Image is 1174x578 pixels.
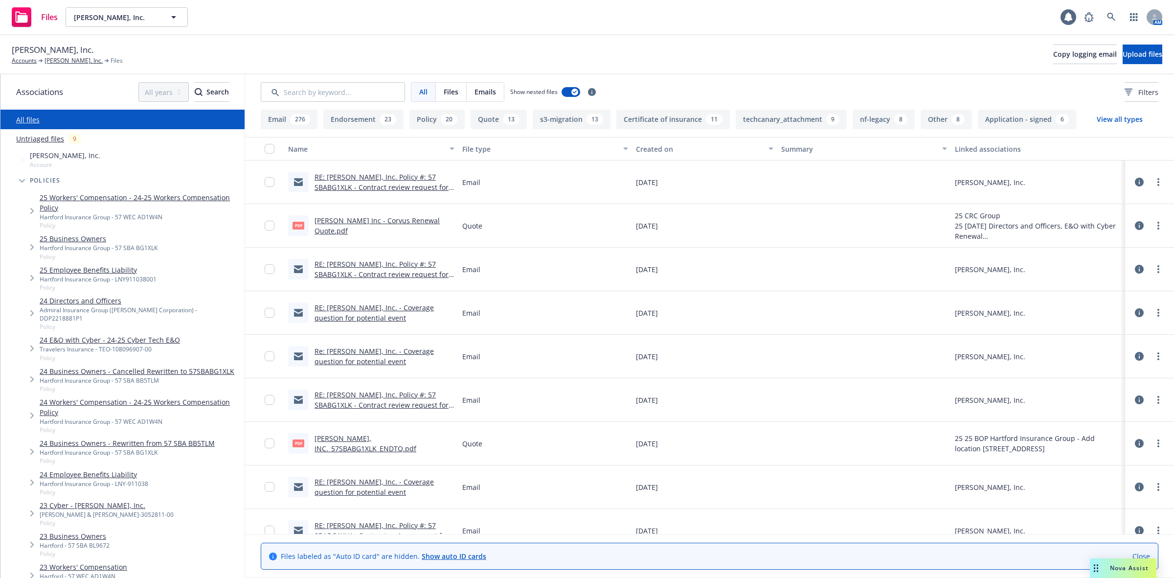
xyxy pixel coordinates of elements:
span: Account [30,161,100,169]
a: [PERSON_NAME], INC._57SBABG1XLK_ENDTQ.pdf [315,434,416,453]
a: RE: [PERSON_NAME], Inc. Policy #: 57 SBABG1XLK - Contract review request for Event [DATE] (Encryp... [315,390,449,430]
a: more [1152,350,1164,362]
span: Policy [40,550,110,558]
span: Files [444,87,458,97]
button: Other [921,110,972,129]
div: File type [462,144,618,154]
div: Summary [781,144,937,154]
div: 8 [894,114,907,125]
button: s3-migration [533,110,610,129]
a: All files [16,115,40,124]
a: [PERSON_NAME], Inc. [45,56,103,65]
span: Emails [474,87,496,97]
a: 24 Business Owners - Cancelled Rewritten to 57SBABG1XLK [40,366,234,376]
span: Email [462,351,480,362]
span: [DATE] [636,264,658,275]
span: [PERSON_NAME], Inc. [30,150,100,161]
div: [PERSON_NAME] & [PERSON_NAME]-3052811-00 [40,510,174,519]
a: Close [1132,551,1150,561]
button: [PERSON_NAME], Inc. [66,7,188,27]
div: Search [195,83,229,101]
a: 23 Workers' Compensation [40,562,127,572]
a: [PERSON_NAME] Inc - Corvus Renewal Quote.pdf [315,216,440,235]
input: Toggle Row Selected [265,177,274,187]
span: Email [462,482,480,492]
span: [DATE] [636,177,658,187]
button: View all types [1081,110,1158,129]
span: Copy logging email [1053,49,1117,59]
a: more [1152,438,1164,449]
a: more [1152,176,1164,188]
a: Untriaged files [16,134,64,144]
button: File type [458,137,632,161]
input: Search by keyword... [261,82,405,102]
span: Upload files [1123,49,1162,59]
span: Filters [1138,87,1158,97]
div: 6 [1056,114,1069,125]
a: Accounts [12,56,37,65]
span: Email [462,264,480,275]
div: [PERSON_NAME], Inc. [955,308,1025,318]
a: 25 Employee Benefits Liability [40,265,157,275]
a: more [1152,394,1164,406]
button: Email [261,110,317,129]
button: Nova Assist [1090,558,1156,578]
div: Admiral Insurance Group ([PERSON_NAME] Corporation) - DDP2218881P1 [40,306,241,323]
span: pdf [293,222,304,229]
span: Policy [40,354,180,362]
div: Drag to move [1090,558,1102,578]
div: 9 [68,133,81,144]
span: Quote [462,439,482,449]
a: 25 Business Owners [40,233,158,244]
span: [DATE] [636,351,658,362]
span: Policies [30,178,61,184]
a: Switch app [1124,7,1144,27]
span: Files labeled as "Auto ID card" are hidden. [281,551,486,561]
a: more [1152,307,1164,319]
div: Travelers Insurance - TEO-108096907-00 [40,345,180,353]
a: 25 Workers' Compensation - 24-25 Workers Compensation Policy [40,192,241,213]
input: Toggle Row Selected [265,395,274,405]
div: Hartford Insurance Group - 57 WEC AD1W4N [40,213,241,221]
svg: Search [195,88,203,96]
span: [DATE] [636,482,658,492]
span: Policy [40,221,241,230]
div: [PERSON_NAME], Inc. [955,351,1025,362]
span: All [419,87,428,97]
div: Hartford - 57 SBA BL9672 [40,541,110,550]
span: [DATE] [636,308,658,318]
a: RE: [PERSON_NAME], Inc. - Coverage question for potential event [315,477,434,497]
div: Hartford Insurance Group - 57 SBA BB5TLM [40,376,234,385]
span: Files [41,13,58,21]
a: more [1152,525,1164,536]
a: Search [1102,7,1121,27]
a: RE: [PERSON_NAME], Inc. - Coverage question for potential event [315,303,434,323]
span: Policy [40,253,158,261]
div: [PERSON_NAME], Inc. [955,264,1025,275]
span: [PERSON_NAME], Inc. [74,12,158,23]
a: RE: [PERSON_NAME], Inc. Policy #: 57 SBABG1XLK - Contract review request for Event [DATE] (Encryp... [315,521,449,561]
div: 9 [826,114,839,125]
span: Policy [40,323,241,331]
a: 23 Business Owners [40,531,110,541]
div: Name [288,144,444,154]
div: Linked associations [955,144,1121,154]
button: Policy [409,110,465,129]
span: Policy [40,426,241,434]
span: Quote [462,221,482,231]
a: 23 Cyber - [PERSON_NAME], Inc. [40,500,174,510]
button: Filters [1125,82,1158,102]
span: Nova Assist [1110,564,1149,572]
button: techcanary_attachment [736,110,847,129]
button: Application - signed [978,110,1076,129]
button: Created on [632,137,777,161]
input: Toggle Row Selected [265,264,274,274]
div: Hartford Insurance Group - 57 SBA BG1XLK [40,244,158,252]
a: 24 Workers' Compensation - 24-25 Workers Compensation Policy [40,397,241,417]
div: 23 [380,114,396,125]
span: [DATE] [636,221,658,231]
div: Created on [636,144,762,154]
button: nf-legacy [853,110,915,129]
input: Toggle Row Selected [265,439,274,448]
a: more [1152,263,1164,275]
